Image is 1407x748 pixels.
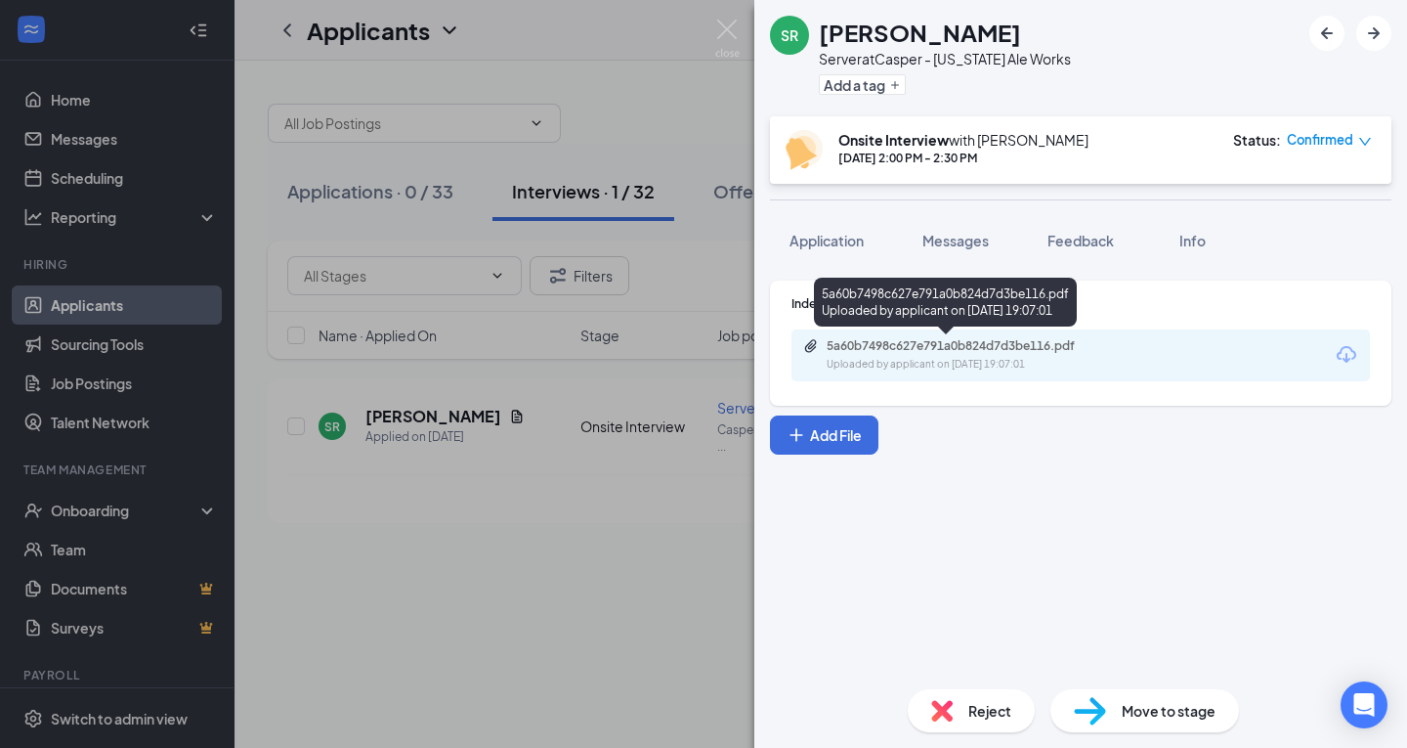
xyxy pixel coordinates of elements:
div: Server at Casper - [US_STATE] Ale Works [819,49,1071,68]
div: 5a60b7498c627e791a0b824d7d3be116.pdf Uploaded by applicant on [DATE] 19:07:01 [814,278,1077,327]
svg: Plus [889,79,901,91]
div: Status : [1233,130,1281,150]
svg: Download [1335,343,1358,367]
span: down [1358,135,1372,149]
h1: [PERSON_NAME] [819,16,1021,49]
button: Add FilePlus [770,416,878,455]
div: SR [781,25,798,45]
span: Move to stage [1122,700,1215,722]
span: Messages [922,232,989,249]
div: Indeed Resume [791,295,1370,312]
div: [DATE] 2:00 PM - 2:30 PM [838,150,1088,166]
svg: Paperclip [803,338,819,354]
a: Paperclip5a60b7498c627e791a0b824d7d3be116.pdfUploaded by applicant on [DATE] 19:07:01 [803,338,1120,373]
b: Onsite Interview [838,131,949,149]
svg: ArrowRight [1362,22,1386,45]
div: Uploaded by applicant on [DATE] 19:07:01 [827,357,1120,373]
svg: ArrowLeftNew [1315,22,1339,45]
span: Application [789,232,864,249]
div: Open Intercom Messenger [1341,682,1387,728]
span: Reject [968,700,1011,722]
button: ArrowLeftNew [1309,16,1344,51]
svg: Plus [787,425,806,445]
span: Feedback [1047,232,1114,249]
button: ArrowRight [1356,16,1391,51]
button: PlusAdd a tag [819,74,906,95]
span: Info [1179,232,1206,249]
div: with [PERSON_NAME] [838,130,1088,150]
span: Confirmed [1287,130,1353,150]
div: 5a60b7498c627e791a0b824d7d3be116.pdf [827,338,1100,354]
